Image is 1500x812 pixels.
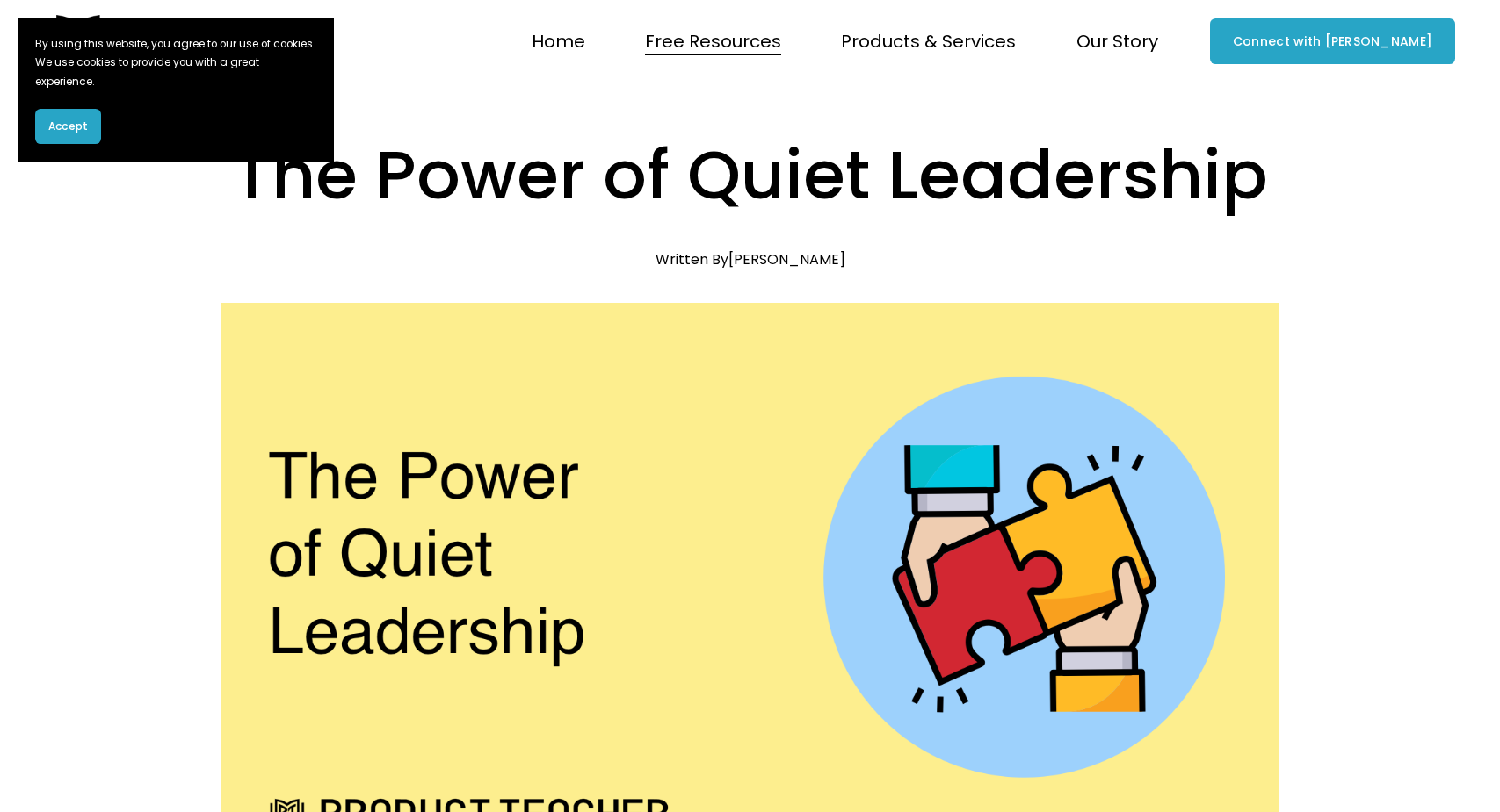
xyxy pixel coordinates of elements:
a: Home [532,24,585,59]
a: folder dropdown [841,24,1016,59]
a: folder dropdown [1076,24,1158,59]
a: [PERSON_NAME] [728,249,845,269]
img: Product Teacher [45,15,259,68]
span: Free Resources [645,25,781,57]
button: Accept [35,109,101,144]
span: Our Story [1076,25,1158,57]
section: Cookie banner [18,18,334,162]
h1: The Power of Quiet Leadership [221,127,1279,222]
p: By using this website, you agree to our use of cookies. We use cookies to provide you with a grea... [35,35,316,91]
a: folder dropdown [645,24,781,59]
span: Accept [48,119,88,134]
div: Written By [656,251,845,268]
a: Connect with [PERSON_NAME] [1210,18,1455,64]
span: Products & Services [841,25,1016,57]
